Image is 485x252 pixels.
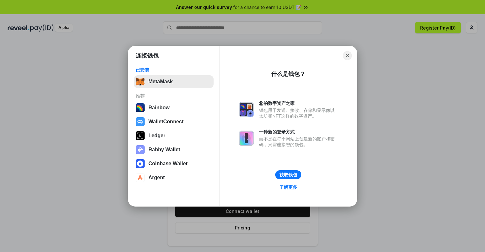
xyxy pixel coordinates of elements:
button: MetaMask [134,75,214,88]
div: Argent [148,175,165,180]
img: svg+xml,%3Csvg%20xmlns%3D%22http%3A%2F%2Fwww.w3.org%2F2000%2Fsvg%22%20fill%3D%22none%22%20viewBox... [239,102,254,117]
div: 获取钱包 [279,172,297,178]
div: Rabby Wallet [148,147,180,153]
button: Argent [134,171,214,184]
img: svg+xml,%3Csvg%20width%3D%22120%22%20height%3D%22120%22%20viewBox%3D%220%200%20120%20120%22%20fil... [136,103,145,112]
img: svg+xml,%3Csvg%20fill%3D%22none%22%20height%3D%2233%22%20viewBox%3D%220%200%2035%2033%22%20width%... [136,77,145,86]
button: Close [343,51,352,60]
button: 获取钱包 [275,170,301,179]
h1: 连接钱包 [136,52,159,59]
div: WalletConnect [148,119,184,125]
img: svg+xml,%3Csvg%20width%3D%2228%22%20height%3D%2228%22%20viewBox%3D%220%200%2028%2028%22%20fill%3D... [136,159,145,168]
div: 而不是在每个网站上创建新的账户和密码，只需连接您的钱包。 [259,136,338,147]
div: 已安装 [136,67,212,73]
img: svg+xml,%3Csvg%20xmlns%3D%22http%3A%2F%2Fwww.w3.org%2F2000%2Fsvg%22%20fill%3D%22none%22%20viewBox... [136,145,145,154]
img: svg+xml,%3Csvg%20width%3D%2228%22%20height%3D%2228%22%20viewBox%3D%220%200%2028%2028%22%20fill%3D... [136,173,145,182]
div: Ledger [148,133,165,139]
div: 了解更多 [279,184,297,190]
div: 钱包用于发送、接收、存储和显示像以太坊和NFT这样的数字资产。 [259,107,338,119]
button: Rainbow [134,101,214,114]
div: 您的数字资产之家 [259,100,338,106]
button: Rabby Wallet [134,143,214,156]
img: svg+xml,%3Csvg%20xmlns%3D%22http%3A%2F%2Fwww.w3.org%2F2000%2Fsvg%22%20fill%3D%22none%22%20viewBox... [239,131,254,146]
div: 推荐 [136,93,212,99]
div: 什么是钱包？ [271,70,305,78]
img: svg+xml,%3Csvg%20width%3D%2228%22%20height%3D%2228%22%20viewBox%3D%220%200%2028%2028%22%20fill%3D... [136,117,145,126]
div: MetaMask [148,79,173,85]
div: Rainbow [148,105,170,111]
div: 一种新的登录方式 [259,129,338,135]
button: Ledger [134,129,214,142]
button: Coinbase Wallet [134,157,214,170]
div: Coinbase Wallet [148,161,188,167]
a: 了解更多 [276,183,301,191]
button: WalletConnect [134,115,214,128]
img: svg+xml,%3Csvg%20xmlns%3D%22http%3A%2F%2Fwww.w3.org%2F2000%2Fsvg%22%20width%3D%2228%22%20height%3... [136,131,145,140]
